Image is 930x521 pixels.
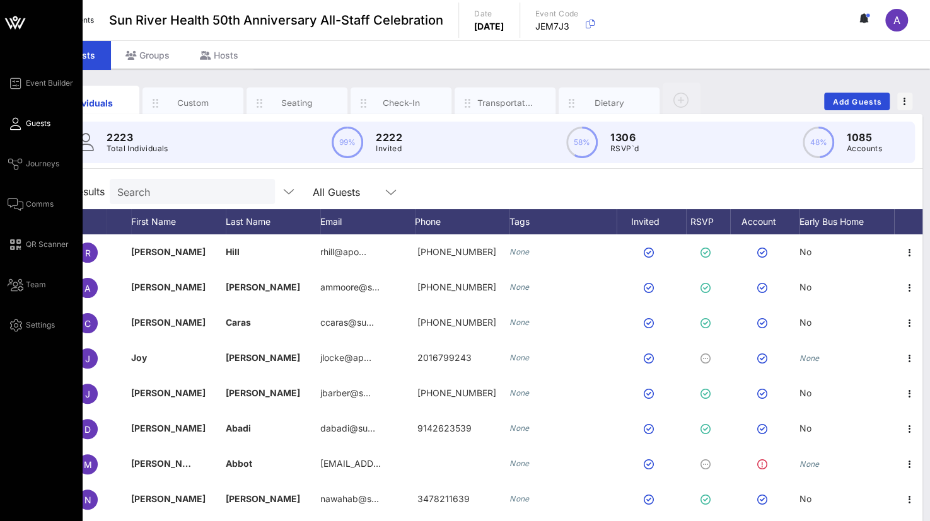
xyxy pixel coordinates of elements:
p: Accounts [847,142,882,155]
div: All Guests [313,186,360,198]
div: Transportation [477,97,533,109]
div: Groups [110,41,185,69]
span: [PERSON_NAME] [131,282,206,292]
div: Check-In [373,97,429,109]
div: Phone [415,209,509,234]
div: First Name [131,209,226,234]
div: Invited [617,209,686,234]
i: None [509,318,530,327]
button: Add Guests [824,93,890,110]
span: +18457629158 [417,282,496,292]
span: [EMAIL_ADDRESS][DOMAIN_NAME] [320,458,472,469]
span: 2016799243 [417,352,472,363]
a: Team [8,277,46,292]
span: [PERSON_NAME] [131,387,206,398]
span: A [893,14,900,26]
span: [PERSON_NAME] [226,352,300,363]
div: Last Name [226,209,320,234]
p: Event Code [535,8,579,20]
p: 1085 [847,130,882,145]
p: RSVP`d [610,142,639,155]
span: J [85,389,90,399]
i: None [509,282,530,292]
span: Caras [226,317,251,328]
span: Sun River Health 50th Anniversary All-Staff Celebration [109,11,443,30]
p: 2222 [376,130,402,145]
span: J [85,353,90,364]
span: Event Builder [26,77,73,89]
i: None [509,353,530,362]
span: Journeys [26,158,59,169]
p: dabadi@su… [320,411,375,446]
i: None [509,247,530,256]
span: No [799,387,811,398]
span: Hill [226,246,240,257]
span: [PERSON_NAME] [131,493,206,504]
span: QR Scanner [26,239,69,250]
p: [DATE] [474,20,504,33]
a: Event Builder [8,76,73,91]
span: [PERSON_NAME] [131,246,206,257]
span: R [85,248,91,258]
p: nawahab@s… [320,481,379,517]
a: Settings [8,318,55,333]
span: [PERSON_NAME] [131,423,206,433]
div: All Guests [305,179,406,204]
div: Email [320,209,415,234]
i: None [799,353,820,363]
span: [PERSON_NAME] [226,387,300,398]
p: Date [474,8,504,20]
span: +18455701917 [417,317,496,328]
p: 2223 [107,130,168,145]
div: RSVP [686,209,730,234]
i: None [509,494,530,503]
span: No [799,246,811,257]
span: [PERSON_NAME] [131,317,206,328]
p: jlocke@ap… [320,340,371,375]
div: Dietary [581,97,637,109]
div: Tags [509,209,617,234]
a: Guests [8,116,50,131]
span: 9142623539 [417,423,472,433]
p: ccaras@su… [320,305,374,340]
span: 607-437-0421 [417,387,496,398]
span: 3478211639 [417,493,470,504]
p: Total Individuals [107,142,168,155]
div: Individuals [61,96,117,110]
span: Team [26,279,46,290]
a: QR Scanner [8,237,69,252]
span: No [799,317,811,328]
p: 1306 [610,130,639,145]
span: No [799,282,811,292]
div: Custom [165,97,221,109]
span: D [84,424,91,435]
span: +19172445351 [417,246,496,257]
span: N [84,495,91,505]
span: Guests [26,118,50,129]
div: Hosts [185,41,253,69]
span: M [84,459,92,470]
span: [PERSON_NAME] [PERSON_NAME] [131,458,282,469]
span: Comms [26,198,54,210]
i: None [509,388,530,398]
i: None [509,459,530,468]
div: Early Bus Home [799,209,894,234]
i: None [509,423,530,433]
a: Journeys [8,156,59,171]
span: Joy [131,352,147,363]
p: JEM7J3 [535,20,579,33]
div: Seating [269,97,325,109]
p: Invited [376,142,402,155]
span: Abbot [226,458,252,469]
span: [PERSON_NAME] [226,493,300,504]
span: C [84,318,91,329]
span: Add Guests [832,97,882,106]
p: rhill@apo… [320,234,366,270]
span: No [799,423,811,433]
span: No [799,493,811,504]
a: Comms [8,197,54,212]
span: Settings [26,319,55,331]
div: A [885,9,908,31]
p: ammoore@s… [320,270,380,305]
div: Account [730,209,799,234]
